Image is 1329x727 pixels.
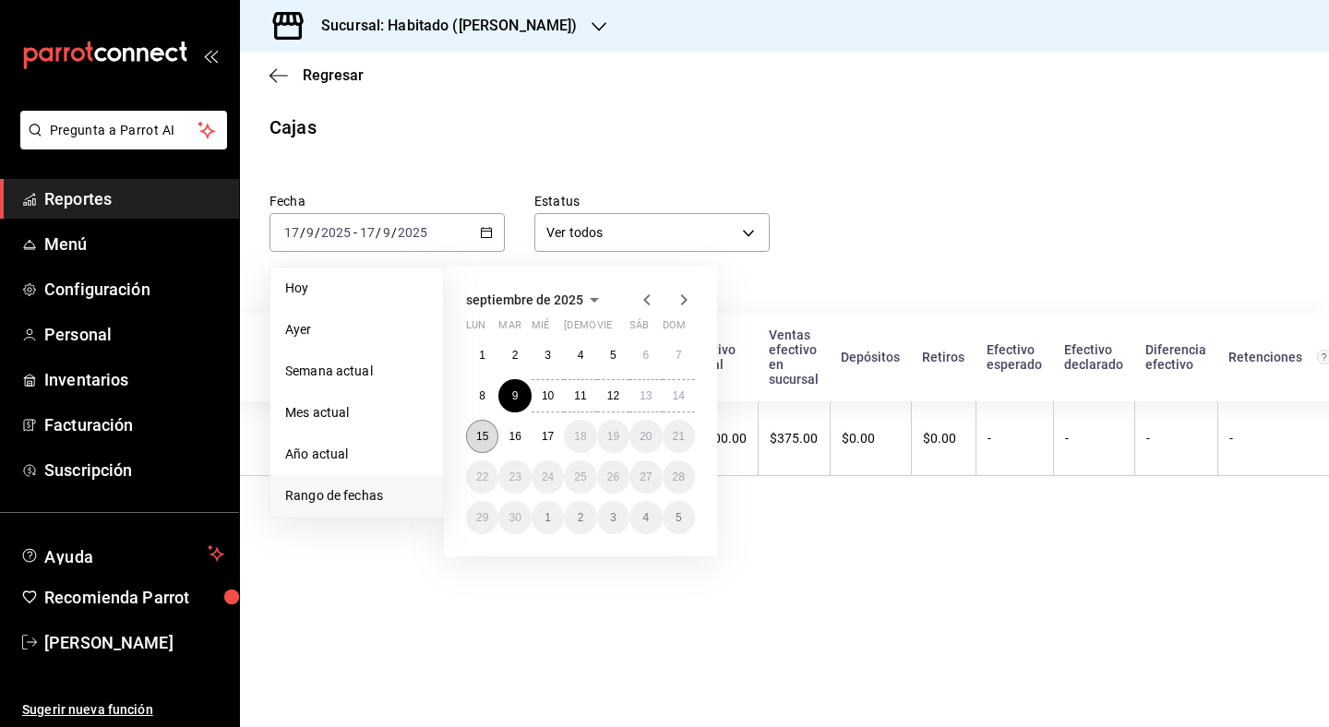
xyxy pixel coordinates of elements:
[466,319,485,339] abbr: lunes
[532,379,564,412] button: 10 de septiembre de 2025
[466,501,498,534] button: 29 de septiembre de 2025
[285,320,428,340] span: Ayer
[466,379,498,412] button: 8 de septiembre de 2025
[564,379,596,412] button: 11 de septiembre de 2025
[629,420,662,453] button: 20 de septiembre de 2025
[203,48,218,63] button: open_drawer_menu
[359,225,376,240] input: --
[285,362,428,381] span: Semana actual
[642,349,649,362] abbr: 6 de septiembre de 2025
[574,389,586,402] abbr: 11 de septiembre de 2025
[574,430,586,443] abbr: 18 de septiembre de 2025
[466,289,605,311] button: septiembre de 2025
[44,322,224,347] span: Personal
[545,511,551,524] abbr: 1 de octubre de 2025
[663,501,695,534] button: 5 de octubre de 2025
[629,501,662,534] button: 4 de octubre de 2025
[564,319,673,339] abbr: jueves
[663,319,686,339] abbr: domingo
[269,66,364,84] button: Regresar
[673,471,685,483] abbr: 28 de septiembre de 2025
[673,430,685,443] abbr: 21 de septiembre de 2025
[269,113,317,141] div: Cajas
[642,511,649,524] abbr: 4 de octubre de 2025
[676,511,682,524] abbr: 5 de octubre de 2025
[545,349,551,362] abbr: 3 de septiembre de 2025
[320,225,352,240] input: ----
[564,460,596,494] button: 25 de septiembre de 2025
[842,431,900,446] div: $0.00
[542,389,554,402] abbr: 10 de septiembre de 2025
[305,225,315,240] input: --
[640,430,652,443] abbr: 20 de septiembre de 2025
[466,460,498,494] button: 22 de septiembre de 2025
[597,420,629,453] button: 19 de septiembre de 2025
[607,471,619,483] abbr: 26 de septiembre de 2025
[44,585,224,610] span: Recomienda Parrot
[607,430,619,443] abbr: 19 de septiembre de 2025
[44,412,224,437] span: Facturación
[44,232,224,256] span: Menú
[509,471,521,483] abbr: 23 de septiembre de 2025
[382,225,391,240] input: --
[479,389,485,402] abbr: 8 de septiembre de 2025
[564,339,596,372] button: 4 de septiembre de 2025
[50,121,198,140] span: Pregunta a Parrot AI
[285,279,428,298] span: Hoy
[597,339,629,372] button: 5 de septiembre de 2025
[769,328,819,387] div: Ventas efectivo en sucursal
[509,430,521,443] abbr: 16 de septiembre de 2025
[44,277,224,302] span: Configuración
[663,339,695,372] button: 7 de septiembre de 2025
[532,339,564,372] button: 3 de septiembre de 2025
[663,460,695,494] button: 28 de septiembre de 2025
[1065,431,1123,446] div: -
[629,460,662,494] button: 27 de septiembre de 2025
[640,471,652,483] abbr: 27 de septiembre de 2025
[44,367,224,392] span: Inventarios
[574,471,586,483] abbr: 25 de septiembre de 2025
[640,389,652,402] abbr: 13 de septiembre de 2025
[629,339,662,372] button: 6 de septiembre de 2025
[283,225,300,240] input: --
[44,630,224,655] span: [PERSON_NAME]
[376,225,381,240] span: /
[466,339,498,372] button: 1 de septiembre de 2025
[923,431,964,446] div: $0.00
[597,501,629,534] button: 3 de octubre de 2025
[397,225,428,240] input: ----
[285,486,428,506] span: Rango de fechas
[629,319,649,339] abbr: sábado
[676,349,682,362] abbr: 7 de septiembre de 2025
[476,471,488,483] abbr: 22 de septiembre de 2025
[578,349,584,362] abbr: 4 de septiembre de 2025
[285,403,428,423] span: Mes actual
[512,349,519,362] abbr: 2 de septiembre de 2025
[597,319,612,339] abbr: viernes
[315,225,320,240] span: /
[610,511,617,524] abbr: 3 de octubre de 2025
[44,186,224,211] span: Reportes
[300,225,305,240] span: /
[303,66,364,84] span: Regresar
[1145,342,1206,372] div: Diferencia efectivo
[44,458,224,483] span: Suscripción
[534,213,770,252] div: Ver todos
[285,445,428,464] span: Año actual
[564,501,596,534] button: 2 de octubre de 2025
[597,460,629,494] button: 26 de septiembre de 2025
[663,420,695,453] button: 21 de septiembre de 2025
[498,319,521,339] abbr: martes
[673,389,685,402] abbr: 14 de septiembre de 2025
[534,195,770,208] label: Estatus
[578,511,584,524] abbr: 2 de octubre de 2025
[476,430,488,443] abbr: 15 de septiembre de 2025
[564,420,596,453] button: 18 de septiembre de 2025
[391,225,397,240] span: /
[629,379,662,412] button: 13 de septiembre de 2025
[509,511,521,524] abbr: 30 de septiembre de 2025
[988,431,1042,446] div: -
[13,134,227,153] a: Pregunta a Parrot AI
[20,111,227,149] button: Pregunta a Parrot AI
[542,430,554,443] abbr: 17 de septiembre de 2025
